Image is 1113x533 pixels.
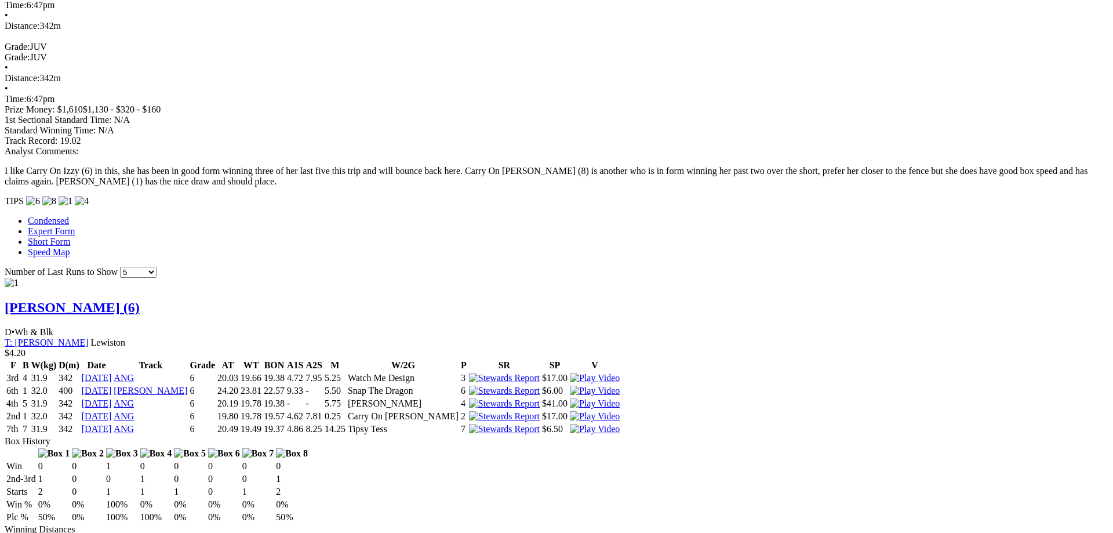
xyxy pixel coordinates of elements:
[5,267,118,277] span: Number of Last Runs to Show
[570,398,620,409] img: Play Video
[91,338,126,347] span: Lewiston
[140,448,172,459] img: Box 4
[469,411,540,422] img: Stewards Report
[569,360,620,371] th: V
[324,411,346,422] td: 0.25
[217,398,239,409] td: 20.19
[28,237,70,246] a: Short Form
[71,499,104,510] td: 0%
[208,461,241,472] td: 0
[460,423,467,435] td: 7
[305,372,322,384] td: 7.95
[469,424,540,434] img: Stewards Report
[189,423,216,435] td: 6
[38,512,71,523] td: 50%
[217,360,239,371] th: AT
[5,146,79,156] span: Analyst Comments:
[5,125,96,135] span: Standard Winning Time:
[570,424,620,434] img: Play Video
[208,486,241,498] td: 0
[38,448,70,459] img: Box 1
[6,360,21,371] th: F
[324,385,346,397] td: 5.50
[6,385,21,397] td: 6th
[286,423,304,435] td: 4.86
[5,94,27,104] span: Time:
[468,360,540,371] th: SR
[208,473,241,485] td: 0
[60,136,81,146] span: 19.02
[106,461,139,472] td: 1
[217,423,239,435] td: 20.49
[38,473,71,485] td: 1
[5,327,53,337] span: D Wh & Blk
[5,10,8,20] span: •
[242,512,275,523] td: 0%
[189,385,216,397] td: 6
[263,360,285,371] th: BON
[12,327,15,337] span: •
[5,104,1108,115] div: Prize Money: $1,610
[140,512,173,523] td: 100%
[5,166,1108,187] p: I like Carry On Izzy (6) in this, she has been in good form winning three of her last five this t...
[286,398,304,409] td: -
[570,373,620,383] img: Play Video
[324,360,346,371] th: M
[173,512,206,523] td: 0%
[114,115,130,125] span: N/A
[305,411,322,422] td: 7.81
[240,385,262,397] td: 23.81
[6,486,37,498] td: Starts
[114,411,134,421] a: ANG
[38,486,71,498] td: 2
[6,512,37,523] td: Plc %
[5,338,89,347] a: T: [PERSON_NAME]
[469,386,540,396] img: Stewards Report
[82,424,112,434] a: [DATE]
[460,411,467,422] td: 2
[83,104,161,114] span: $1,130 - $320 - $160
[5,42,30,52] span: Grade:
[275,461,308,472] td: 0
[173,499,206,510] td: 0%
[347,411,459,422] td: Carry On [PERSON_NAME]
[82,386,112,396] a: [DATE]
[217,385,239,397] td: 24.20
[82,398,112,408] a: [DATE]
[242,461,275,472] td: 0
[106,512,139,523] td: 100%
[286,360,304,371] th: A1S
[28,216,69,226] a: Condensed
[6,461,37,472] td: Win
[5,196,24,206] span: TIPS
[263,372,285,384] td: 19.38
[31,360,57,371] th: W(kg)
[28,226,75,236] a: Expert Form
[324,423,346,435] td: 14.25
[5,21,39,31] span: Distance:
[140,486,173,498] td: 1
[570,373,620,383] a: View replay
[173,461,206,472] td: 0
[59,196,72,206] img: 1
[263,385,285,397] td: 22.57
[114,398,134,408] a: ANG
[570,411,620,422] img: Play Video
[5,278,19,288] img: 1
[347,372,459,384] td: Watch Me Design
[189,372,216,384] td: 6
[6,473,37,485] td: 2nd-3rd
[58,411,80,422] td: 342
[276,448,308,459] img: Box 8
[305,398,322,409] td: -
[324,398,346,409] td: 5.75
[38,461,71,472] td: 0
[31,423,57,435] td: 31.9
[82,373,112,383] a: [DATE]
[541,398,568,409] td: $41.00
[347,385,459,397] td: Snap The Dragon
[22,360,30,371] th: B
[173,473,206,485] td: 0
[240,423,262,435] td: 19.49
[5,84,8,93] span: •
